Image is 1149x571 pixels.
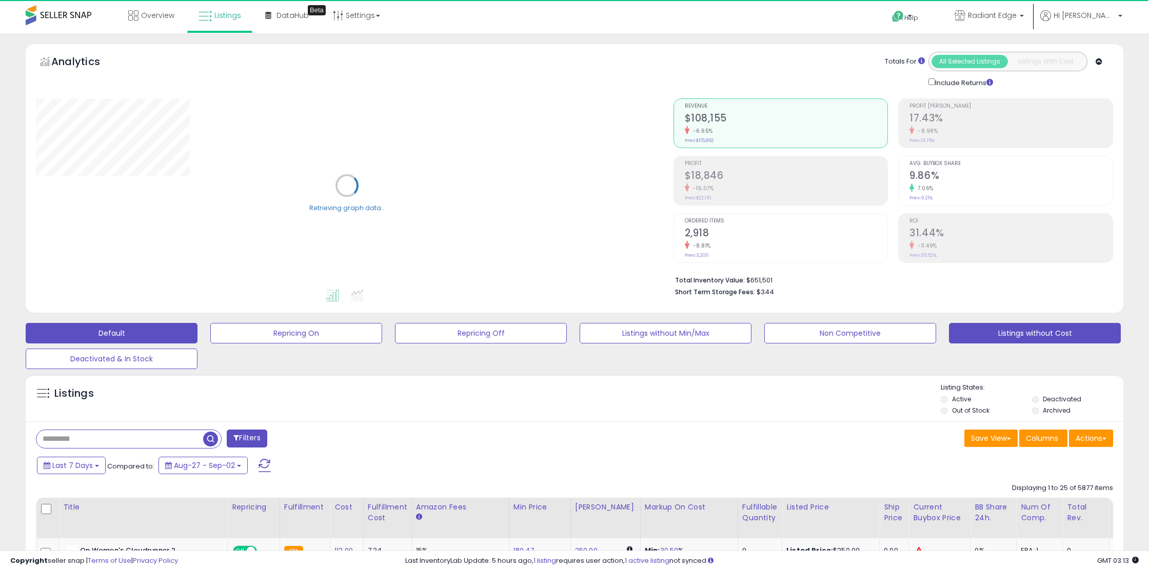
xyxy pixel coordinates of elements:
span: Help [904,13,918,22]
button: Actions [1069,430,1113,447]
b: Total Inventory Value: [675,276,745,284]
span: Compared to: [107,461,154,471]
button: Repricing On [210,323,382,343]
small: 7.06% [914,185,934,192]
label: Out of Stock [952,406,989,415]
a: Privacy Policy [133,556,178,565]
button: Listings without Min/Max [580,323,751,343]
span: Profit [685,161,888,167]
button: Aug-27 - Sep-02 [159,457,248,474]
div: Cost [334,502,359,513]
b: Short Term Storage Fees: [675,288,755,296]
button: Listings without Cost [949,323,1121,343]
div: Current Buybox Price [913,502,966,523]
div: 7.24 [368,546,404,555]
button: Deactivated & In Stock [26,349,197,369]
div: Num of Comp. [1021,502,1058,523]
h2: $18,846 [685,170,888,183]
small: -8.98% [914,127,938,135]
small: -15.07% [689,185,714,192]
a: 1 active listing [625,556,669,565]
th: The percentage added to the cost of goods (COGS) that forms the calculator for Min & Max prices. [640,498,738,538]
span: $344 [757,287,774,297]
div: Retrieving graph data.. [309,203,384,212]
small: Prev: $22,191 [685,195,711,201]
a: 112.00 [334,545,353,556]
div: Min Price [513,502,566,513]
div: Include Returns [921,76,1005,88]
div: [PERSON_NAME] [575,502,636,513]
a: 30.50 [660,545,679,556]
div: BB Share 24h. [975,502,1012,523]
div: Fulfillable Quantity [742,502,778,523]
span: Last 7 Days [52,460,93,471]
div: Ship Price [884,502,904,523]
small: -6.65% [689,127,713,135]
button: Non Competitive [764,323,936,343]
a: Help [884,3,938,33]
div: Fulfillment [284,502,326,513]
h2: $108,155 [685,112,888,126]
a: 250.00 [575,545,598,556]
span: Profit [PERSON_NAME] [909,104,1113,109]
span: Ordered Items [685,218,888,224]
span: Overview [141,10,174,21]
div: $250.00 [786,546,871,555]
a: Hi [PERSON_NAME] [1040,10,1122,33]
img: 21NxVlxMTaL._SL40_.jpg [66,546,77,566]
div: 0 [1067,546,1108,555]
button: Filters [227,430,267,447]
div: Markup on Cost [645,502,734,513]
button: Columns [1019,430,1067,447]
label: Active [952,395,971,403]
b: Min: [645,545,660,555]
div: Displaying 1 to 25 of 5877 items [1012,483,1113,493]
small: Prev: 9.21% [909,195,933,201]
div: 15% [416,546,501,555]
div: 0 [742,546,774,555]
small: FBA [284,546,303,557]
label: Archived [1043,406,1071,415]
span: ON [234,547,247,556]
small: Prev: $115,862 [685,137,714,144]
button: Default [26,323,197,343]
div: Tooltip anchor [308,5,326,15]
div: Repricing [232,502,275,513]
p: Listing States: [941,383,1123,393]
button: Listings With Cost [1007,55,1084,68]
span: Revenue [685,104,888,109]
span: 2025-09-10 03:13 GMT [1097,556,1139,565]
a: Terms of Use [88,556,131,565]
small: -11.49% [914,242,937,250]
h2: 17.43% [909,112,1113,126]
div: % [645,546,730,565]
h2: 9.86% [909,170,1113,183]
li: $651,501 [675,273,1106,285]
i: Get Help [892,10,904,23]
button: Last 7 Days [37,457,106,474]
span: Hi [PERSON_NAME] [1054,10,1115,21]
h2: 31.44% [909,227,1113,241]
h5: Analytics [51,54,120,71]
div: Last InventoryLab Update: 5 hours ago, requires user action, not synced. [405,556,1139,566]
div: 0% [975,546,1008,555]
small: Prev: 19.15% [909,137,935,144]
div: Totals For [885,57,925,67]
a: 1 listing [533,556,556,565]
div: FBA: 1 [1021,546,1055,555]
span: Columns [1026,433,1058,443]
label: Deactivated [1043,395,1081,403]
span: Avg. Buybox Share [909,161,1113,167]
span: ROI [909,218,1113,224]
span: Radiant Edge [968,10,1017,21]
button: All Selected Listings [932,55,1008,68]
small: Amazon Fees. [416,513,422,522]
div: Listed Price [786,502,875,513]
span: DataHub [276,10,309,21]
small: -8.81% [689,242,711,250]
button: Save View [964,430,1018,447]
b: Listed Price: [786,545,833,555]
div: Total Rev. [1067,502,1104,523]
h2: 2,918 [685,227,888,241]
small: Prev: 35.52% [909,252,937,258]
